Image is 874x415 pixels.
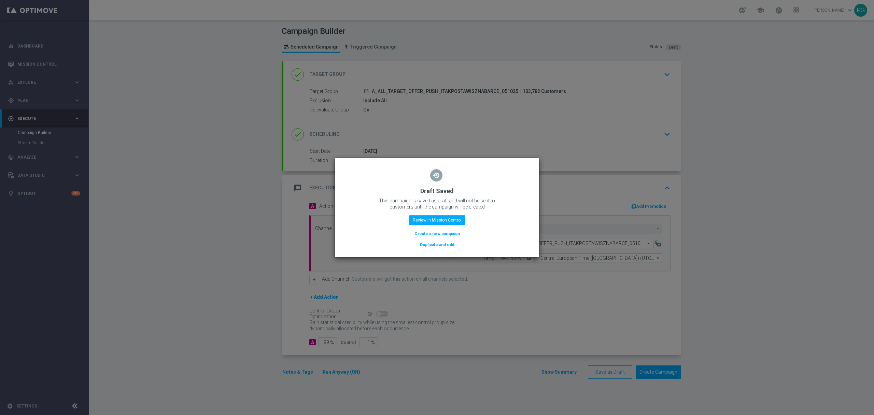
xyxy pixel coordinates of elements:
h2: Draft Saved [420,187,454,195]
i: restore [430,169,442,182]
p: This campaign is saved as draft and will not be sent to customers until the campaign will be created [369,198,505,210]
button: Duplicate and edit [419,241,455,249]
button: Review in Mission Control [409,215,465,225]
button: Create a new campaign [414,230,461,238]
